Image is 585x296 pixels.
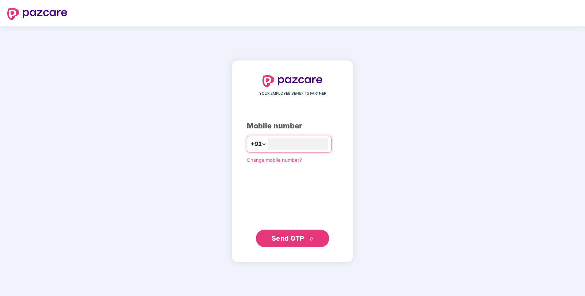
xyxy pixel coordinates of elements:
[7,8,67,20] img: logo
[251,139,262,149] span: +91
[309,237,314,241] span: double-right
[256,230,329,247] button: Send OTPdouble-right
[259,91,326,96] span: YOUR EMPLOYEE BENEFITS PARTNER
[247,120,338,132] div: Mobile number
[247,157,302,163] a: Change mobile number?
[262,75,323,87] img: logo
[262,142,266,146] span: down
[272,234,304,242] span: Send OTP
